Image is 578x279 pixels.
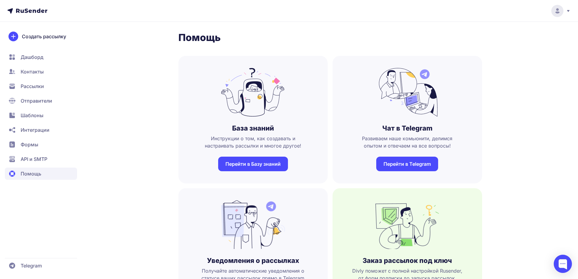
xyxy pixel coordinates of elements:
[363,256,452,265] h3: Заказ рассылок под ключ
[342,135,472,149] span: Развиваем наше комьюнити, делимся опытом и отвечаем на все вопросы!
[232,124,274,132] h3: База знаний
[21,155,47,163] span: API и SMTP
[207,256,299,265] h3: Уведомления о рассылках
[21,68,44,75] span: Контакты
[382,124,432,132] h3: Чат в Telegram
[21,53,43,61] span: Дашборд
[21,97,52,104] span: Отправители
[21,262,42,269] span: Telegram
[221,68,285,117] img: no_photo
[21,170,41,177] span: Помощь
[178,32,482,44] h1: Помощь
[21,83,44,90] span: Рассылки
[21,126,49,134] span: Интеграции
[188,135,318,149] span: Инструкции о том, как создавать и настраивать рассылки и многое другое!
[21,112,43,119] span: Шаблоны
[221,200,285,249] img: no_photo
[375,200,439,249] img: no_photo
[376,157,438,171] a: Перейти в Telegram
[5,260,77,272] a: Telegram
[22,33,66,40] span: Создать рассылку
[218,157,288,171] a: Перейти в Базу знаний
[375,68,439,117] img: no_photo
[21,141,38,148] span: Формы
